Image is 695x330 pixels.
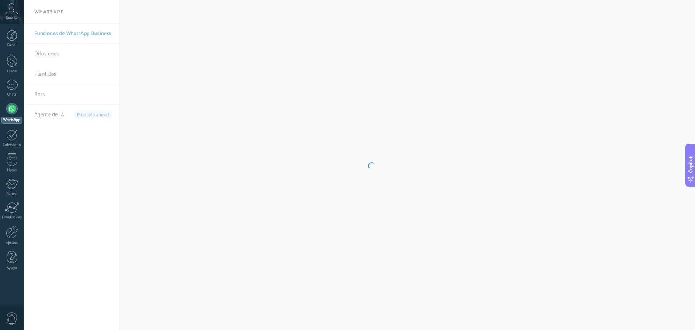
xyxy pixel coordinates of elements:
div: Ajustes [1,241,22,245]
div: Listas [1,168,22,173]
div: Ayuda [1,266,22,271]
div: WhatsApp [1,117,22,124]
span: Copilot [687,156,694,173]
div: Calendario [1,143,22,147]
div: Panel [1,43,22,48]
div: Leads [1,69,22,74]
div: Chats [1,92,22,97]
div: Estadísticas [1,215,22,220]
div: Correo [1,192,22,196]
span: Cuenta [6,16,18,20]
